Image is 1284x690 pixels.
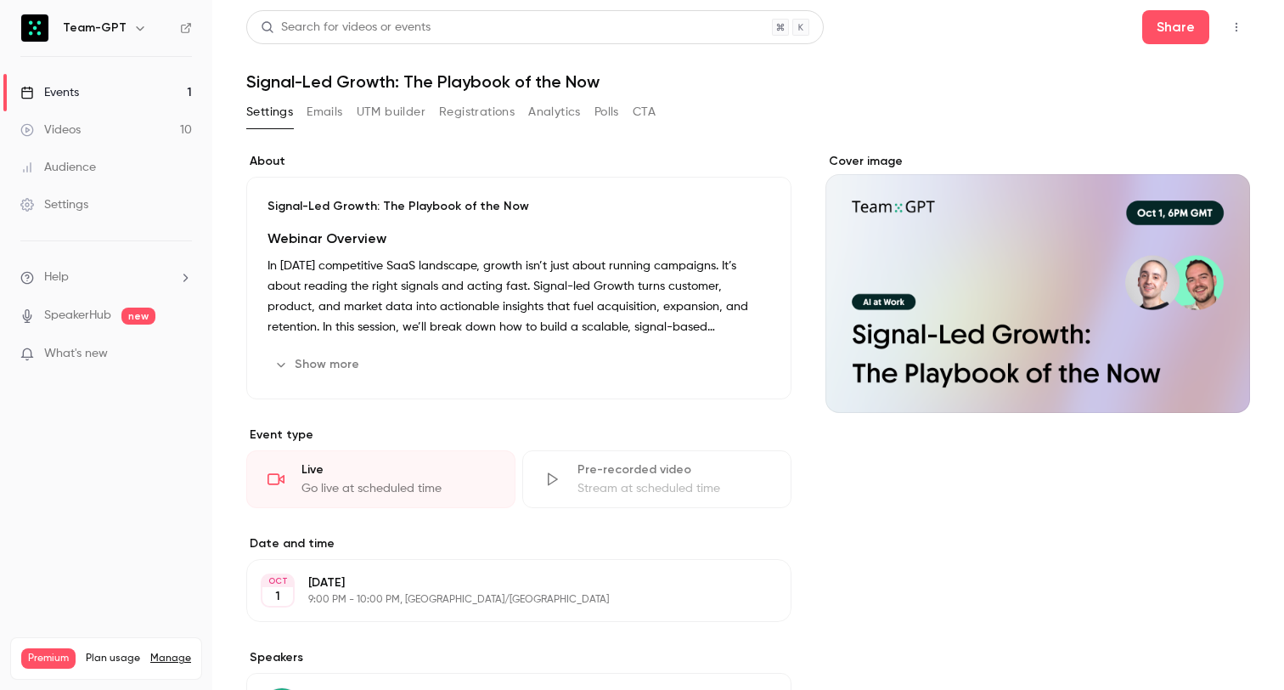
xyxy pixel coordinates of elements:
h6: Team-GPT [63,20,127,37]
label: Date and time [246,535,791,552]
div: Videos [20,122,81,139]
h2: Webinar Overview [267,229,770,249]
div: Go live at scheduled time [301,480,494,497]
div: Search for videos or events [261,19,431,37]
button: Analytics [528,99,581,126]
div: Events [20,84,79,101]
button: Show more [267,351,369,378]
button: Share [1142,10,1209,44]
div: OCT [262,575,293,587]
button: Polls [594,99,619,126]
p: 1 [275,588,280,605]
label: About [246,153,791,170]
h1: Signal-Led Growth: The Playbook of the Now [246,71,1250,92]
iframe: Noticeable Trigger [172,347,192,362]
span: Plan usage [86,652,140,665]
a: Manage [150,652,191,665]
div: LiveGo live at scheduled time [246,450,515,508]
div: Audience [20,159,96,176]
img: Team-GPT [21,14,48,42]
button: UTM builder [357,99,425,126]
span: Help [44,269,69,286]
button: Emails [307,99,342,126]
div: Stream at scheduled time [577,480,770,497]
label: Speakers [246,649,791,666]
div: Pre-recorded video [577,461,770,478]
div: Live [301,461,494,478]
p: [DATE] [308,574,701,591]
p: In [DATE] competitive SaaS landscape, growth isn’t just about running campaigns. It’s about readi... [267,256,770,337]
button: Settings [246,99,293,126]
span: What's new [44,345,108,363]
label: Cover image [825,153,1250,170]
p: Event type [246,427,791,444]
div: Settings [20,196,88,213]
p: 9:00 PM - 10:00 PM, [GEOGRAPHIC_DATA]/[GEOGRAPHIC_DATA] [308,593,701,607]
span: new [121,308,155,325]
button: CTA [633,99,656,126]
p: Signal-Led Growth: The Playbook of the Now [267,198,770,215]
li: help-dropdown-opener [20,269,192,286]
a: SpeakerHub [44,307,111,325]
section: Cover image [825,153,1250,413]
button: Registrations [439,99,515,126]
span: Premium [21,648,76,669]
div: Pre-recorded videoStream at scheduled time [522,450,791,508]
